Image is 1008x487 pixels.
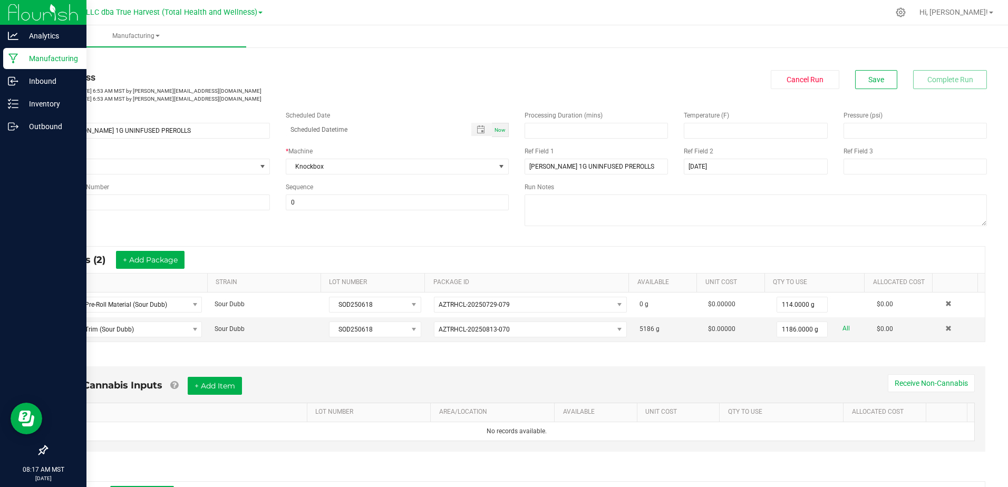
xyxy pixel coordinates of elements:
[728,408,839,416] a: QTY TO USESortable
[59,254,116,266] span: Inputs (2)
[329,278,421,287] a: LOT NUMBERSortable
[8,121,18,132] inline-svg: Outbound
[771,70,839,89] button: Cancel Run
[286,183,313,191] span: Sequence
[919,8,988,16] span: Hi, [PERSON_NAME]!
[8,31,18,41] inline-svg: Analytics
[439,326,510,333] span: AZTRHCL-20250813-070
[55,322,188,337] span: BULK - Trim (Sour Dubb)
[708,300,735,308] span: $0.00000
[18,75,82,87] p: Inbound
[439,301,510,308] span: AZTRHCL-20250729-079
[787,75,823,84] span: Cancel Run
[286,123,461,136] input: Scheduled Datetime
[5,474,82,482] p: [DATE]
[684,112,729,119] span: Temperature (F)
[894,7,907,17] div: Manage settings
[67,408,303,416] a: ITEMSortable
[471,123,492,136] span: Toggle popup
[46,87,509,95] p: [DATE] 6:53 AM MST by [PERSON_NAME][EMAIL_ADDRESS][DOMAIN_NAME]
[215,325,245,333] span: Sour Dubb
[25,25,246,47] a: Manufacturing
[637,278,693,287] a: AVAILABLESortable
[55,322,202,337] span: NO DATA FOUND
[525,112,603,119] span: Processing Duration (mins)
[47,159,256,174] span: None
[315,408,427,416] a: LOT NUMBERSortable
[855,70,897,89] button: Save
[877,325,893,333] span: $0.00
[18,30,82,42] p: Analytics
[773,278,860,287] a: QTY TO USESortable
[46,95,509,103] p: [DATE] 6:53 AM MST by [PERSON_NAME][EMAIL_ADDRESS][DOMAIN_NAME]
[877,300,893,308] span: $0.00
[852,408,922,416] a: Allocated CostSortable
[525,148,554,155] span: Ref Field 1
[5,465,82,474] p: 08:17 AM MST
[56,278,203,287] a: ITEMSortable
[645,408,715,416] a: Unit CostSortable
[495,127,506,133] span: Now
[433,278,625,287] a: PACKAGE IDSortable
[941,278,973,287] a: Sortable
[639,325,654,333] span: 5186
[913,70,987,89] button: Complete Run
[8,99,18,109] inline-svg: Inventory
[873,278,928,287] a: Allocated CostSortable
[8,76,18,86] inline-svg: Inbound
[639,300,643,308] span: 0
[645,300,648,308] span: g
[934,408,963,416] a: Sortable
[329,322,408,337] span: SOD250618
[286,112,330,119] span: Scheduled Date
[439,408,550,416] a: AREA/LOCATIONSortable
[525,183,554,191] span: Run Notes
[684,148,713,155] span: Ref Field 2
[286,159,496,174] span: Knockbox
[55,297,188,312] span: BULK - Pre-Roll Material (Sour Dubb)
[18,52,82,65] p: Manufacturing
[188,377,242,395] button: + Add Item
[927,75,973,84] span: Complete Run
[46,70,509,84] div: In Progress
[844,148,873,155] span: Ref Field 3
[8,53,18,64] inline-svg: Manufacturing
[434,297,627,313] span: NO DATA FOUND
[59,379,162,391] span: Non-Cannabis Inputs
[18,98,82,110] p: Inventory
[215,300,245,308] span: Sour Dubb
[708,325,735,333] span: $0.00000
[705,278,761,287] a: Unit CostSortable
[59,422,974,441] td: No records available.
[329,297,408,312] span: SOD250618
[868,75,884,84] span: Save
[844,112,883,119] span: Pressure (psi)
[25,32,246,41] span: Manufacturing
[563,408,633,416] a: AVAILABLESortable
[216,278,316,287] a: STRAINSortable
[31,8,257,17] span: DXR FINANCE 4 LLC dba True Harvest (Total Health and Wellness)
[888,374,975,392] button: Receive Non-Cannabis
[116,251,185,269] button: + Add Package
[842,322,850,336] a: All
[11,403,42,434] iframe: Resource center
[170,379,178,391] a: Add Non-Cannabis items that were also consumed in the run (e.g. gloves and packaging); Also add N...
[55,297,202,313] span: NO DATA FOUND
[656,325,660,333] span: g
[288,148,313,155] span: Machine
[18,120,82,133] p: Outbound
